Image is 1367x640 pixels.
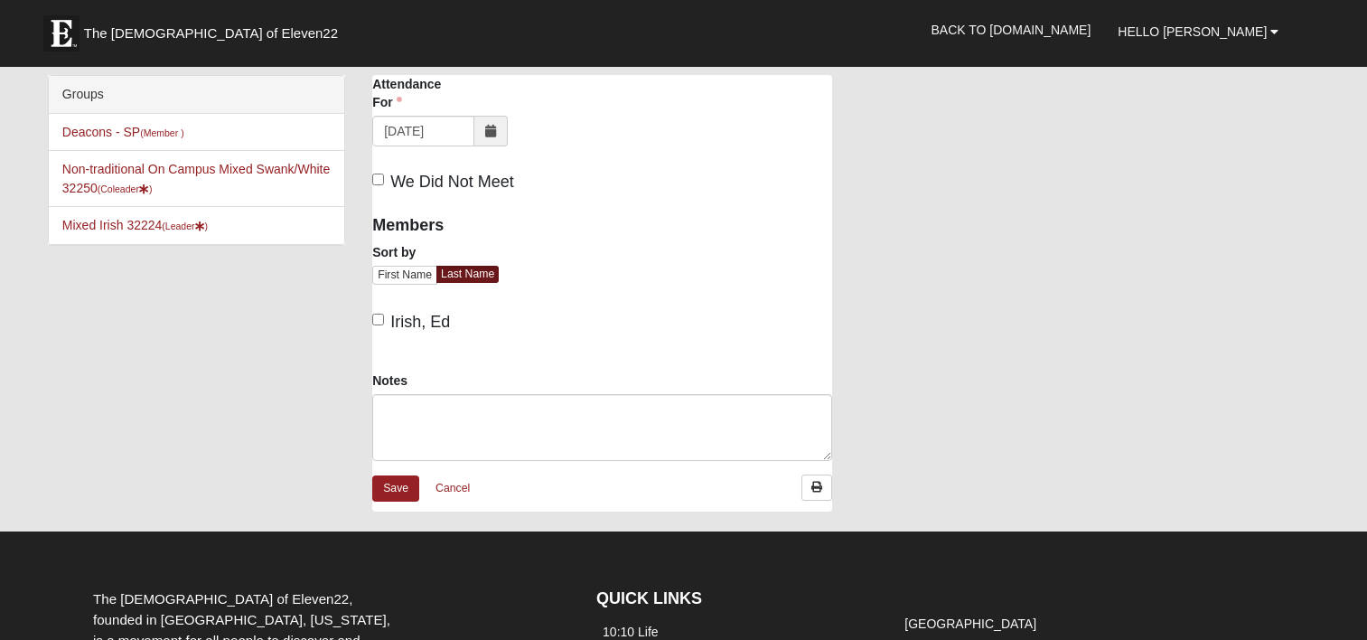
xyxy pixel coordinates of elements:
a: Save [372,475,419,502]
div: Groups [49,76,344,114]
h4: Members [372,216,589,236]
a: Print Attendance Roster [801,475,832,501]
span: Irish, Ed [390,313,450,331]
span: We Did Not Meet [390,173,514,191]
img: Eleven22 logo [43,15,80,52]
span: Hello [PERSON_NAME] [1118,24,1267,39]
a: The [DEMOGRAPHIC_DATA] of Eleven22 [34,6,396,52]
small: (Leader ) [162,221,208,231]
input: We Did Not Meet [372,174,384,185]
a: Deacons - SP(Member ) [62,125,184,139]
small: (Coleader ) [98,184,153,194]
h4: QUICK LINKS [596,589,871,609]
label: Attendance For [372,75,467,111]
a: Hello [PERSON_NAME] [1104,9,1292,54]
a: Back to [DOMAIN_NAME] [917,7,1104,52]
a: Last Name [436,266,499,283]
label: Notes [372,372,407,390]
small: (Member ) [140,127,183,138]
a: First Name [372,266,437,285]
span: The [DEMOGRAPHIC_DATA] of Eleven22 [84,24,338,42]
a: Cancel [424,475,482,503]
a: Mixed Irish 32224(Leader) [62,218,208,232]
a: Non-traditional On Campus Mixed Swank/White 32250(Coleader) [62,162,330,195]
input: Irish, Ed [372,314,384,325]
label: Sort by [372,243,416,261]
